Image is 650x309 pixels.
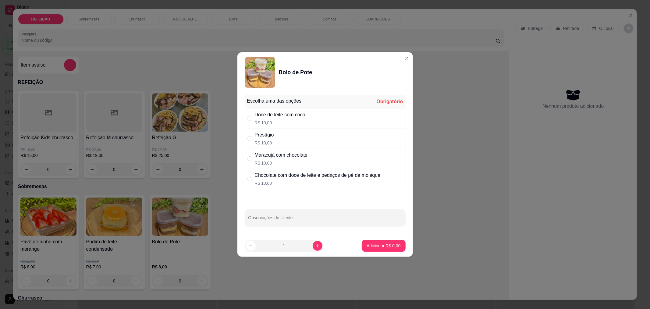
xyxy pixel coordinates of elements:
[402,53,412,63] button: Close
[313,241,322,251] button: increase-product-quantity
[255,140,274,146] p: R$ 10,00
[246,241,256,251] button: decrease-product-quantity
[367,243,400,249] p: Adicionar R$ 0,00
[255,151,307,159] div: Maracujá com chocolate
[255,120,305,126] p: R$ 10,00
[255,131,274,139] div: Prestígio
[247,97,302,105] div: Escolha uma das opções
[255,160,307,166] p: R$ 10,00
[279,68,312,77] div: Bolo de Pote
[245,57,275,88] img: product-image
[376,98,403,105] div: Obrigatório
[255,180,381,186] p: R$ 10,00
[362,240,405,252] button: Adicionar R$ 0,00
[248,217,402,223] input: Observações do cliente
[255,111,305,118] div: Doce de leite com coco
[255,172,381,179] div: Chocolate com doce de leite e pedaços de pé de moleque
